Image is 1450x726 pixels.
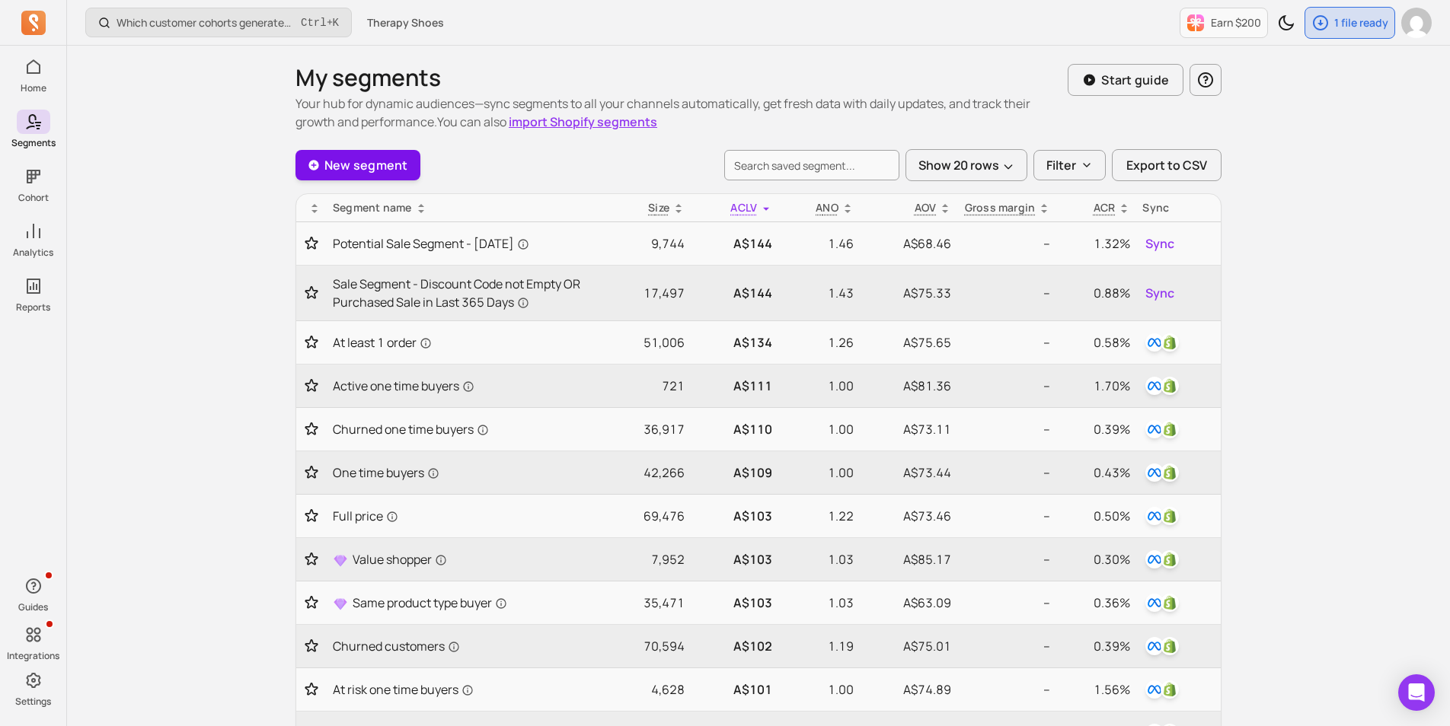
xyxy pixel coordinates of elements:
[610,377,685,395] p: 721
[965,200,1036,215] p: Gross margin
[18,192,49,204] p: Cohort
[1062,420,1130,438] p: 0.39%
[1062,550,1130,568] p: 0.30%
[1398,674,1435,711] div: Open Intercom Messenger
[7,650,59,662] p: Integrations
[358,9,453,37] button: Therapy Shoes
[302,285,321,301] button: Toggle favorite
[610,333,685,352] p: 51,006
[963,420,1050,438] p: --
[1126,156,1207,174] span: Export to CSV
[866,377,951,395] p: A$81.36
[1161,594,1179,612] img: shopify_customer_tag
[509,113,657,130] a: import Shopify segments
[302,552,321,567] button: Toggle favorite
[333,637,460,655] span: Churned customers
[1145,420,1164,438] img: facebook
[301,14,339,30] span: +
[610,284,685,302] p: 17,497
[1145,680,1164,699] img: facebook
[333,463,439,482] span: One time buyers
[1062,594,1130,612] p: 0.36%
[784,594,854,612] p: 1.03
[1161,680,1179,699] img: shopify_customer_tag
[866,550,951,568] p: A$85.17
[1142,634,1182,658] button: facebookshopify_customer_tag
[784,284,854,302] p: 1.43
[697,637,772,655] p: A$102
[610,420,685,438] p: 36,917
[784,463,854,482] p: 1.00
[963,637,1050,655] p: --
[302,682,321,697] button: Toggle favorite
[333,333,432,352] span: At least 1 order
[1145,284,1174,302] span: Sync
[610,507,685,525] p: 69,476
[1145,234,1174,253] span: Sync
[784,234,854,253] p: 1.46
[963,507,1050,525] p: --
[333,234,529,253] span: Potential Sale Segment - [DATE]
[1033,150,1106,180] button: Filter
[1142,330,1182,355] button: facebookshopify_customer_tag
[963,550,1050,568] p: --
[1145,377,1164,395] img: facebook
[784,550,854,568] p: 1.03
[1142,417,1182,441] button: facebookshopify_customer_tag
[697,550,772,568] p: A$103
[1112,149,1222,181] button: Export to CSV
[333,234,598,253] a: Potential Sale Segment - [DATE]
[1145,637,1164,655] img: facebook
[697,463,772,482] p: A$109
[816,200,838,215] span: ANO
[1145,333,1164,352] img: facebook
[302,638,321,654] button: Toggle favorite
[697,680,772,699] p: A$101
[1046,156,1076,174] p: Filter
[866,507,951,525] p: A$73.46
[1062,333,1130,352] p: 0.58%
[333,333,598,352] a: At least 1 order
[117,15,295,30] p: Which customer cohorts generated the most orders?
[353,594,507,612] span: Same product type buyer
[295,150,420,180] a: New segment
[1062,377,1130,395] p: 1.70%
[302,465,321,480] button: Toggle favorite
[866,594,951,612] p: A$63.09
[697,420,772,438] p: A$110
[1161,550,1179,568] img: shopify_customer_tag
[697,333,772,352] p: A$134
[333,275,598,311] span: Sale Segment - Discount Code not Empty OR Purchased Sale in Last 365 Days
[367,15,444,30] span: Therapy Shoes
[11,137,56,149] p: Segments
[784,637,854,655] p: 1.19
[1062,507,1130,525] p: 0.50%
[1142,200,1215,215] div: Sync
[1161,463,1179,482] img: shopify_customer_tag
[1180,8,1268,38] button: Earn $200
[963,284,1050,302] p: --
[353,550,447,568] span: Value shopper
[1145,507,1164,525] img: facebook
[1068,64,1183,96] button: Start guide
[866,637,951,655] p: A$75.01
[1271,8,1301,38] button: Toggle dark mode
[610,234,685,253] p: 9,744
[1142,547,1182,572] button: facebookshopify_customer_tag
[333,507,398,525] span: Full price
[333,420,489,438] span: Churned one time buyers
[697,377,772,395] p: A$111
[1211,15,1261,30] p: Earn $200
[697,284,772,302] p: A$144
[866,463,951,482] p: A$73.44
[724,150,899,180] input: search
[295,64,1068,91] h1: My segments
[784,680,854,699] p: 1.00
[333,637,598,655] a: Churned customers
[1145,463,1164,482] img: facebook
[333,377,598,395] a: Active one time buyers
[17,571,50,616] button: Guides
[1161,420,1179,438] img: shopify_customer_tag
[648,200,669,215] span: Size
[302,595,321,610] button: Toggle favorite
